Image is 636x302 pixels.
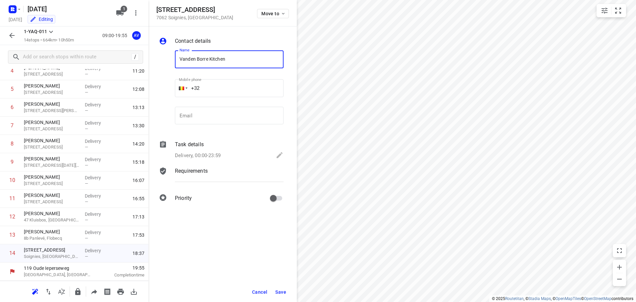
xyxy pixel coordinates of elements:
p: Delivery [85,101,109,108]
span: Cancel [252,289,267,295]
p: [GEOGRAPHIC_DATA], [GEOGRAPHIC_DATA] [24,272,93,278]
p: [STREET_ADDRESS][PERSON_NAME] [24,107,79,114]
a: OpenMapTiles [556,296,581,301]
span: — [85,217,88,222]
p: Delivery [85,156,109,163]
div: Belgium: + 32 [175,79,187,97]
div: AV [132,31,141,40]
span: 18:37 [132,250,144,257]
p: [PERSON_NAME] [24,155,79,162]
span: 19:55 [101,265,144,271]
p: [PERSON_NAME] [24,137,79,144]
div: 13 [9,232,15,238]
div: Contact details [159,37,284,46]
p: 14 stops • 664km • 10h50m [24,37,74,43]
span: Save [275,289,286,295]
span: — [85,199,88,204]
p: [PERSON_NAME] [24,228,79,235]
p: 53 Rue du Centre, Profondeville [24,126,79,132]
p: 7062 Soignies , [GEOGRAPHIC_DATA] [156,15,233,20]
p: Requirements [175,167,208,175]
li: © 2025 , © , © © contributors [492,296,633,301]
input: Add or search stops within route [23,52,132,62]
p: Delivery, 00:00-23:59 [175,152,221,159]
div: 4 [11,68,14,74]
p: 50 Route de l'État, Merbes-le-Château [24,71,79,78]
p: Delivery [85,120,109,126]
div: Requirements [159,167,284,187]
span: Share route [87,288,101,294]
button: Cancel [249,286,270,298]
p: 8b Panlevé, Flobecq [24,235,79,242]
span: — [85,236,88,241]
p: Delivery [85,229,109,236]
span: — [85,72,88,77]
div: 14 [9,250,15,256]
p: 1-YAQ-011 [24,28,47,35]
h5: Project date [6,16,25,23]
div: 10 [9,177,15,183]
div: 6 [11,104,14,110]
span: Reoptimize route [28,288,42,294]
p: 61 Rue Noël Dessard, Fléron [24,162,79,169]
div: 9 [11,159,14,165]
div: 8 [11,141,14,147]
span: Sort by time window [55,288,68,294]
span: 13:30 [132,122,144,129]
span: 11:20 [132,68,144,74]
div: small contained button group [597,4,626,17]
span: Move to [261,11,286,16]
p: Delivery [85,247,109,254]
div: 5 [11,86,14,92]
div: 12 [9,213,15,220]
span: — [85,163,88,168]
button: Lock route [71,285,84,298]
p: [PERSON_NAME] [24,101,79,107]
button: Map settings [598,4,611,17]
span: — [85,108,88,113]
p: [PERSON_NAME] [24,83,79,89]
button: AV [130,29,143,42]
div: / [132,53,139,61]
p: Delivery [85,83,109,90]
p: [PERSON_NAME] [24,210,79,217]
span: — [85,126,88,131]
p: Completion time [101,272,144,278]
span: 15:18 [132,159,144,165]
span: — [85,90,88,95]
input: 1 (702) 123-4567 [175,79,284,97]
span: 17:53 [132,232,144,238]
p: Delivery [85,193,109,199]
span: 16:07 [132,177,144,184]
span: Download route [127,288,140,294]
p: Delivery [85,211,109,217]
a: OpenStreetMap [584,296,611,301]
span: 13:13 [132,104,144,111]
p: [STREET_ADDRESS] [24,144,79,151]
a: Routetitan [505,296,524,301]
p: 119 Oude Ieperseweg [24,265,93,272]
h5: Woensdag 10 September [25,4,111,14]
span: Reverse route [42,288,55,294]
h5: [STREET_ADDRESS] [156,6,233,14]
p: [PERSON_NAME] [24,192,79,199]
p: Task details [175,141,204,149]
span: Print shipping labels [101,288,114,294]
p: Contact details [175,37,211,45]
span: — [85,181,88,186]
div: 7 [11,122,14,129]
div: You are currently in edit mode. [30,16,53,23]
p: Delivery [85,174,109,181]
p: [PERSON_NAME] [24,119,79,126]
span: — [85,145,88,150]
span: — [85,254,88,259]
p: 17 Rue des Arts, Nivelles [24,199,79,205]
span: 17:13 [132,213,144,220]
p: [STREET_ADDRESS] [24,247,79,253]
span: 16:55 [132,195,144,202]
label: Mobile phone [179,78,201,82]
span: 14:20 [132,141,144,147]
p: Soignies, [GEOGRAPHIC_DATA] [24,253,79,260]
button: More [129,6,142,20]
p: 30 Rue du Bois de Moxhe, Héron [24,180,79,187]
